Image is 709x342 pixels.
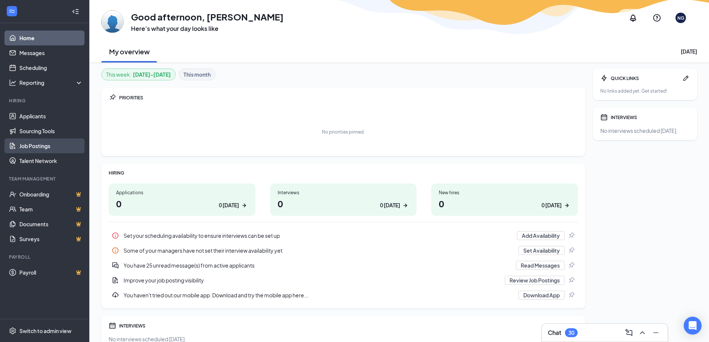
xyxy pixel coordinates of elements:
a: Scheduling [19,60,83,75]
div: Reporting [19,79,83,86]
a: TeamCrown [19,202,83,217]
svg: Calendar [600,114,608,121]
svg: Info [112,247,119,254]
svg: Download [112,291,119,299]
svg: Minimize [651,328,660,337]
h2: My overview [109,47,150,56]
a: Job Postings [19,138,83,153]
a: OnboardingCrown [19,187,83,202]
svg: Pin [109,94,116,101]
a: Talent Network [19,153,83,168]
a: PayrollCrown [19,265,83,280]
button: Download App [518,291,565,300]
div: Applications [116,189,248,196]
a: Sourcing Tools [19,124,83,138]
a: New hires00 [DATE]ArrowRight [431,183,578,216]
svg: ArrowRight [402,202,409,209]
h1: 0 [439,197,571,210]
svg: Pin [568,247,575,254]
div: You haven't tried out our mobile app. Download and try the mobile app here... [124,291,514,299]
div: 0 [DATE] [219,201,239,209]
svg: Calendar [109,322,116,329]
img: Natalie Gerber [101,10,124,33]
svg: Notifications [629,13,638,22]
div: 0 [DATE] [380,201,400,209]
h3: Here’s what your day looks like [131,25,284,33]
div: No links added yet. Get started! [600,88,690,94]
div: Some of your managers have not set their interview availability yet [124,247,514,254]
div: You have 25 unread message(s) from active applicants [109,258,578,273]
button: ChevronUp [636,327,648,339]
div: Switch to admin view [19,327,71,335]
div: PRIORITIES [119,95,578,101]
div: QUICK LINKS [611,75,679,81]
a: Applications00 [DATE]ArrowRight [109,183,255,216]
button: Read Messages [516,261,565,270]
div: INTERVIEWS [611,114,690,121]
div: INTERVIEWS [119,323,578,329]
svg: Info [112,232,119,239]
svg: ArrowRight [240,202,248,209]
b: [DATE] - [DATE] [133,70,171,79]
svg: Pin [568,262,575,269]
svg: Pin [568,277,575,284]
div: No priorities pinned. [322,129,365,135]
svg: Pin [568,291,575,299]
div: Hiring [9,98,82,104]
svg: Analysis [9,79,16,86]
svg: WorkstreamLogo [8,7,16,15]
button: Minimize [650,327,662,339]
a: DownloadYou haven't tried out our mobile app. Download and try the mobile app here...Download AppPin [109,288,578,303]
div: 0 [DATE] [542,201,562,209]
a: Home [19,31,83,45]
a: DoubleChatActiveYou have 25 unread message(s) from active applicantsRead MessagesPin [109,258,578,273]
div: Interviews [278,189,409,196]
svg: DocumentAdd [112,277,119,284]
button: Set Availability [518,246,565,255]
a: InfoSet your scheduling availability to ensure interviews can be set upAdd AvailabilityPin [109,228,578,243]
div: 30 [568,330,574,336]
div: HIRING [109,170,578,176]
a: DocumentsCrown [19,217,83,231]
svg: Settings [9,327,16,335]
div: Open Intercom Messenger [684,317,702,335]
div: [DATE] [681,48,697,55]
button: ComposeMessage [623,327,635,339]
a: SurveysCrown [19,231,83,246]
div: Set your scheduling availability to ensure interviews can be set up [109,228,578,243]
div: Some of your managers have not set their interview availability yet [109,243,578,258]
h3: Chat [548,329,561,337]
div: No interviews scheduled [DATE]. [600,127,690,134]
svg: ChevronUp [638,328,647,337]
svg: Pen [682,74,690,82]
a: DocumentAddImprove your job posting visibilityReview Job PostingsPin [109,273,578,288]
button: Review Job Postings [505,276,565,285]
svg: Bolt [600,74,608,82]
button: Add Availability [517,231,565,240]
a: Interviews00 [DATE]ArrowRight [270,183,417,216]
a: Messages [19,45,83,60]
div: This week : [106,70,171,79]
h1: 0 [278,197,409,210]
h1: 0 [116,197,248,210]
div: Set your scheduling availability to ensure interviews can be set up [124,232,512,239]
svg: DoubleChatActive [112,262,119,269]
div: You have 25 unread message(s) from active applicants [124,262,511,269]
div: Improve your job posting visibility [124,277,500,284]
div: NG [677,15,684,21]
svg: Collapse [72,8,79,15]
div: You haven't tried out our mobile app. Download and try the mobile app here... [109,288,578,303]
div: Improve your job posting visibility [109,273,578,288]
div: Team Management [9,176,82,182]
svg: Pin [568,232,575,239]
a: InfoSome of your managers have not set their interview availability yetSet AvailabilityPin [109,243,578,258]
b: This month [183,70,211,79]
svg: QuestionInfo [652,13,661,22]
svg: ComposeMessage [625,328,633,337]
div: Payroll [9,254,82,260]
a: Applicants [19,109,83,124]
div: New hires [439,189,571,196]
svg: ArrowRight [563,202,571,209]
h1: Good afternoon, [PERSON_NAME] [131,10,284,23]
